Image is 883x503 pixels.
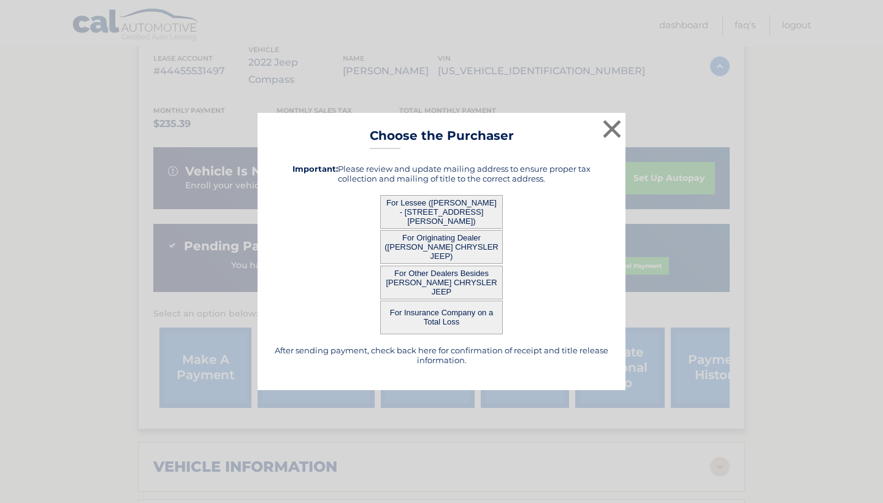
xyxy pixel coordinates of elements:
strong: Important: [292,164,338,174]
button: For Originating Dealer ([PERSON_NAME] CHRYSLER JEEP) [380,230,503,264]
h5: After sending payment, check back here for confirmation of receipt and title release information. [273,345,610,365]
h5: Please review and update mailing address to ensure proper tax collection and mailing of title to ... [273,164,610,183]
button: For Lessee ([PERSON_NAME] - [STREET_ADDRESS][PERSON_NAME]) [380,195,503,229]
button: For Insurance Company on a Total Loss [380,301,503,334]
button: For Other Dealers Besides [PERSON_NAME] CHRYSLER JEEP [380,266,503,299]
button: × [600,117,624,141]
h3: Choose the Purchaser [370,128,514,150]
